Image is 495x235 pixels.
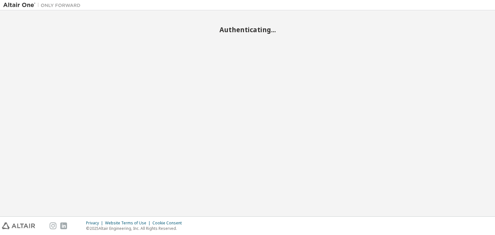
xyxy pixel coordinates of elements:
[86,221,105,226] div: Privacy
[86,226,186,231] p: © 2025 Altair Engineering, Inc. All Rights Reserved.
[50,222,56,229] img: instagram.svg
[152,221,186,226] div: Cookie Consent
[2,222,35,229] img: altair_logo.svg
[105,221,152,226] div: Website Terms of Use
[3,25,492,34] h2: Authenticating...
[3,2,84,8] img: Altair One
[60,222,67,229] img: linkedin.svg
